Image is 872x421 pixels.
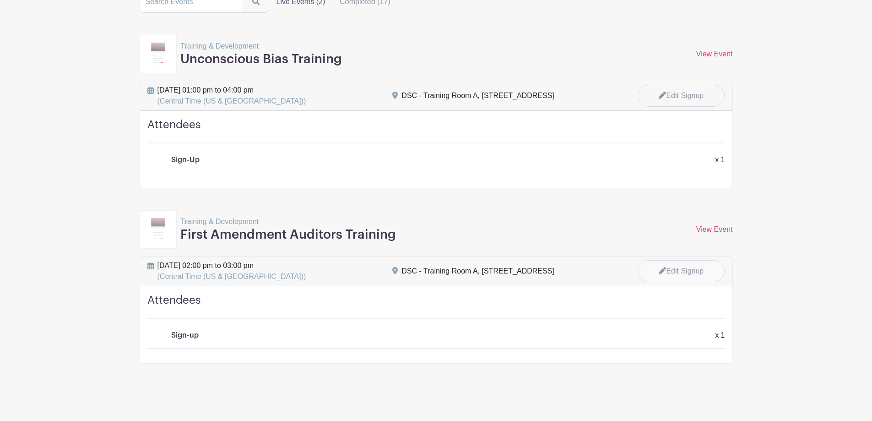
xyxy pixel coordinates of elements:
[157,97,306,105] span: (Central Time (US & [GEOGRAPHIC_DATA]))
[401,90,554,101] div: DSC - Training Room A, [STREET_ADDRESS]
[157,85,306,107] span: [DATE] 01:00 pm to 04:00 pm
[147,294,725,319] h4: Attendees
[710,330,730,341] div: x 1
[696,225,733,233] a: View Event
[171,330,199,341] p: Sign-up
[151,218,166,241] img: template12-d09e52dc2669cd8e000e7992e5ae05afd939c74ca810bcda3c15468a0db697cf.svg
[180,227,396,243] h3: First Amendment Auditors Training
[180,41,342,52] p: Training & Development
[638,85,725,107] a: Edit Signup
[710,154,730,165] div: x 1
[180,216,396,227] p: Training & Development
[401,266,554,277] div: DSC - Training Room A, [STREET_ADDRESS]
[147,118,725,143] h4: Attendees
[157,260,306,282] span: [DATE] 02:00 pm to 03:00 pm
[180,52,342,67] h3: Unconscious Bias Training
[696,50,733,58] a: View Event
[638,260,725,282] a: Edit Signup
[151,43,166,66] img: template12-d09e52dc2669cd8e000e7992e5ae05afd939c74ca810bcda3c15468a0db697cf.svg
[157,273,306,280] span: (Central Time (US & [GEOGRAPHIC_DATA]))
[171,154,200,165] p: Sign-Up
